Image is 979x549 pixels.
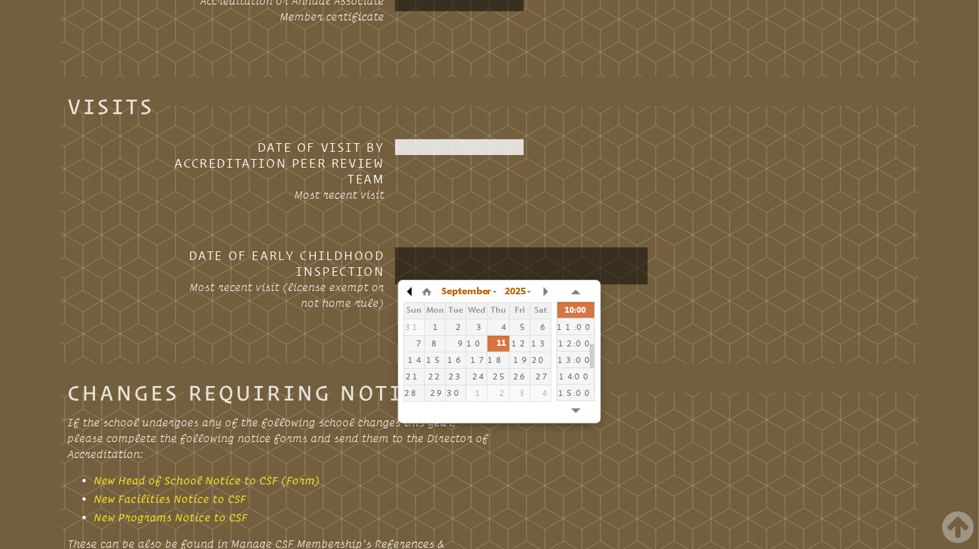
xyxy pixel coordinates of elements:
div: 24 [466,372,487,381]
span: September [441,287,491,296]
div: 6 [530,323,550,332]
div: 27 [530,372,550,381]
h3: Date of Visit by Accreditation Peer Review Team [174,139,385,187]
div: 21 [404,372,425,381]
div: 15:00 [557,384,594,401]
a: New Facilities Notice to CSF [94,493,246,505]
div: 13:00 [557,351,594,368]
th: Mon [425,302,445,319]
th: Thu [488,302,510,319]
div: 14 [404,356,425,365]
div: 17 [466,356,487,365]
div: 18 [488,356,509,365]
div: 31 [404,323,425,332]
div: 12 [510,339,530,348]
div: 30 [446,389,466,398]
div: 23 [446,372,466,381]
th: Tue [445,302,466,319]
p: If the school undergoes any of the following school changes this year, please complete the follow... [67,414,489,462]
th: Sat [530,302,551,319]
div: 19 [510,356,530,365]
div: 7 [404,339,425,348]
h3: Date of Early Childhood Inspection [174,247,385,279]
div: 2 [488,389,509,398]
div: 8 [425,339,445,348]
div: 22 [425,372,445,381]
div: 26 [510,372,530,381]
div: 3 [510,389,530,398]
th: Sun [404,302,425,319]
div: 25 [488,372,509,381]
a: New Head of School Notice to CSF (Form) [94,474,320,486]
div: 1 [466,389,487,398]
div: 12:00 [557,335,594,351]
div: 29 [425,389,445,398]
div: 14:00 [557,368,594,384]
div: 1 [425,323,445,332]
div: 15 [425,356,445,365]
div: 11:00 [557,318,594,335]
div: 16:00 [557,401,594,417]
p: Most recent visit (license exempt or not home rule) [174,279,385,311]
div: 4 [530,389,550,398]
a: New Programs Notice to CSF [94,511,247,523]
th: Wed [466,302,488,319]
th: Fri [510,302,530,319]
div: 28 [404,389,425,398]
span: 2025 [505,287,526,296]
div: 10 [466,339,487,348]
div: 3 [466,323,487,332]
legend: Changes Requiring Notice [67,385,433,401]
div: 2 [446,323,466,332]
div: 10:00 [557,302,594,318]
div: 4 [488,323,509,332]
div: 13 [530,339,550,348]
div: 20 [530,356,550,365]
div: 11 [488,339,509,348]
div: 9 [446,339,466,348]
legend: Visits [67,98,154,114]
p: Most recent visit [174,187,385,203]
div: 5 [510,323,530,332]
div: 16 [446,356,466,365]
